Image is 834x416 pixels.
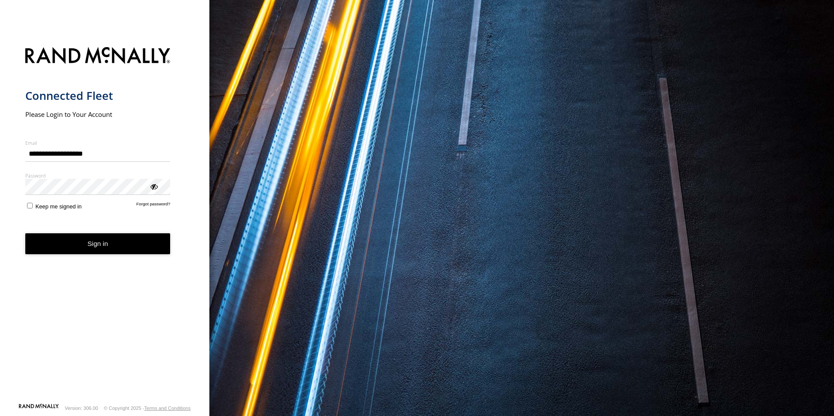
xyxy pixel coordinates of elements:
form: main [25,42,185,403]
label: Email [25,140,171,146]
a: Terms and Conditions [144,406,191,411]
h1: Connected Fleet [25,89,171,103]
a: Visit our Website [19,404,59,413]
div: Version: 306.00 [65,406,98,411]
a: Forgot password? [137,201,171,210]
h2: Please Login to Your Account [25,110,171,119]
div: © Copyright 2025 - [104,406,191,411]
div: ViewPassword [149,182,158,191]
button: Sign in [25,233,171,255]
label: Password [25,172,171,179]
img: Rand McNally [25,45,171,68]
span: Keep me signed in [35,203,82,210]
input: Keep me signed in [27,203,33,208]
